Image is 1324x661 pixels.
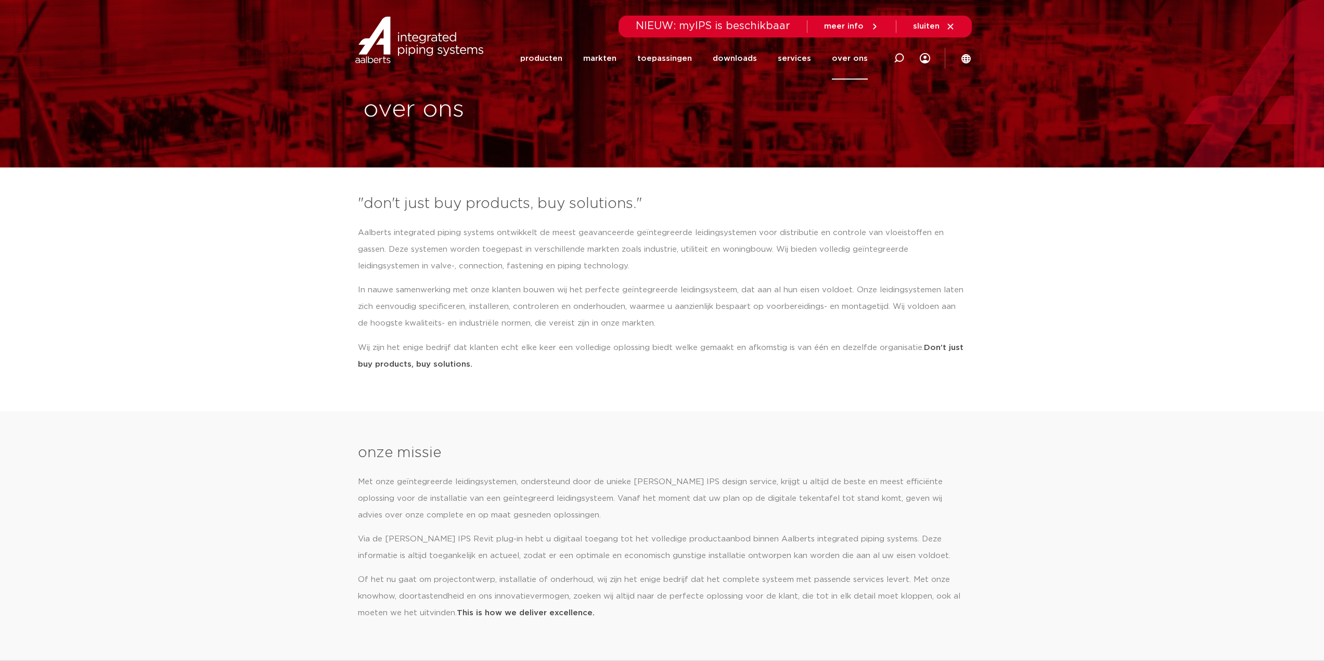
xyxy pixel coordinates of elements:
h1: over ons [363,93,657,126]
h3: "don't just buy products, buy solutions." [358,193,967,214]
strong: Don’t just buy products, buy solutions. [358,344,963,368]
a: markten [583,37,616,80]
a: over ons [832,37,868,80]
span: sluiten [913,22,940,30]
a: toepassingen [637,37,692,80]
a: producten [520,37,562,80]
p: Of het nu gaat om projectontwerp, installatie of onderhoud, wij zijn het enige bedrijf dat het co... [358,572,967,621]
p: Via de [PERSON_NAME] IPS Revit plug-in hebt u digitaal toegang tot het volledige productaanbod bi... [358,531,967,564]
a: downloads [713,37,757,80]
h3: onze missie [358,443,967,463]
p: Aalberts integrated piping systems ontwikkelt de meest geavanceerde geïntegreerde leidingsystemen... [358,225,967,275]
a: services [778,37,811,80]
a: sluiten [913,22,955,31]
p: Wij zijn het enige bedrijf dat klanten echt elke keer een volledige oplossing biedt welke gemaakt... [358,340,967,373]
span: meer info [824,22,864,30]
div: my IPS [920,37,930,80]
a: meer info [824,22,879,31]
span: NIEUW: myIPS is beschikbaar [636,21,790,31]
p: In nauwe samenwerking met onze klanten bouwen wij het perfecte geïntegreerde leidingsysteem, dat ... [358,282,967,332]
nav: Menu [520,37,868,80]
b: This is how we deliver excellence. [457,609,595,617]
p: Met onze geïntegreerde leidingsystemen, ondersteund door de unieke [PERSON_NAME] IPS design servi... [358,474,967,524]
